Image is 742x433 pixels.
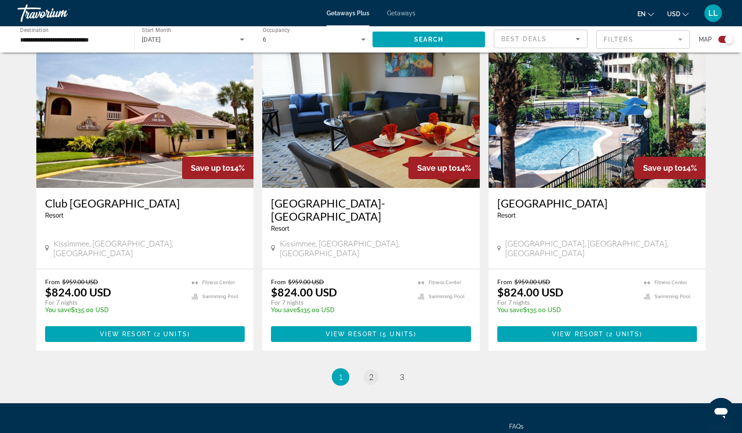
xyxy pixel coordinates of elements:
span: LL [708,9,718,18]
p: For 7 nights [45,299,183,306]
a: Travorium [18,2,105,25]
img: 4206O01X.jpg [489,48,706,188]
p: $824.00 USD [271,285,337,299]
span: 2 units [157,331,187,338]
span: 5 units [383,331,414,338]
p: For 7 nights [497,299,636,306]
p: $824.00 USD [497,285,563,299]
img: 5169E01L.jpg [36,48,254,188]
span: View Resort [100,331,151,338]
button: View Resort(2 units) [497,326,697,342]
span: 6 [263,36,266,43]
p: $135.00 USD [271,306,409,313]
span: From [45,278,60,285]
span: You save [45,306,71,313]
span: [GEOGRAPHIC_DATA], [GEOGRAPHIC_DATA], [GEOGRAPHIC_DATA] [505,239,697,258]
span: Best Deals [501,35,547,42]
span: Fitness Center [429,280,461,285]
span: Swimming Pool [654,294,690,299]
p: $824.00 USD [45,285,111,299]
span: 3 [400,372,404,382]
button: Change currency [667,7,689,20]
span: Resort [45,212,63,219]
div: 14% [634,157,706,179]
button: Change language [637,7,654,20]
button: Filter [596,30,690,49]
a: Getaways [387,10,415,17]
span: 1 [338,372,343,382]
span: Search [414,36,444,43]
span: View Resort [552,331,604,338]
span: $959.00 USD [62,278,98,285]
span: $959.00 USD [514,278,550,285]
a: Club [GEOGRAPHIC_DATA] [45,197,245,210]
span: You save [497,306,523,313]
span: Fitness Center [654,280,687,285]
span: Swimming Pool [202,294,238,299]
span: Map [699,33,712,46]
div: 14% [408,157,480,179]
span: Kissimmee, [GEOGRAPHIC_DATA], [GEOGRAPHIC_DATA] [280,239,471,258]
a: [GEOGRAPHIC_DATA] [497,197,697,210]
span: Save up to [643,163,682,172]
span: From [497,278,512,285]
span: $959.00 USD [288,278,324,285]
span: Save up to [417,163,457,172]
span: Save up to [191,163,230,172]
span: Resort [271,225,289,232]
span: You save [271,306,297,313]
p: $135.00 USD [45,306,183,313]
span: From [271,278,286,285]
span: Destination [20,27,49,33]
p: For 7 nights [271,299,409,306]
span: USD [667,11,680,18]
button: View Resort(5 units) [271,326,471,342]
img: 6815I01L.jpg [262,48,480,188]
span: 2 [369,372,373,382]
span: en [637,11,646,18]
button: View Resort(2 units) [45,326,245,342]
p: $135.00 USD [497,306,636,313]
span: Start Month [142,27,171,33]
button: User Menu [702,4,724,22]
a: Getaways Plus [327,10,369,17]
span: [DATE] [142,36,161,43]
span: Resort [497,212,516,219]
a: FAQs [509,423,524,430]
span: View Resort [326,331,377,338]
span: 2 units [609,331,640,338]
button: Search [373,32,485,47]
span: Swimming Pool [429,294,464,299]
span: Fitness Center [202,280,235,285]
span: Occupancy [263,27,290,33]
a: [GEOGRAPHIC_DATA]-[GEOGRAPHIC_DATA] [271,197,471,223]
span: ( ) [151,331,190,338]
span: ( ) [377,331,416,338]
span: ( ) [604,331,642,338]
span: Kissimmee, [GEOGRAPHIC_DATA], [GEOGRAPHIC_DATA] [53,239,245,258]
nav: Pagination [36,368,706,386]
mat-select: Sort by [501,34,580,44]
iframe: Botón para iniciar la ventana de mensajería [707,398,735,426]
div: 14% [182,157,253,179]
